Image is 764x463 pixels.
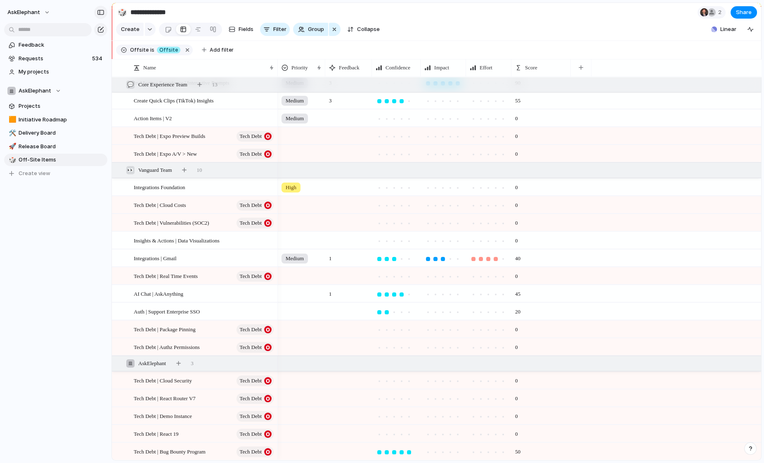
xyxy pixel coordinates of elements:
span: Group [308,25,324,33]
span: Add filter [210,46,234,54]
span: 55 [512,92,524,105]
span: 0 [512,372,521,385]
button: 🎲 [7,156,16,164]
span: Tech Debt | Cloud Security [134,375,192,385]
span: 40 [512,250,524,263]
span: Offsite [130,46,149,54]
button: 🎲 [116,6,129,19]
span: 50 [512,443,524,456]
div: 🎲 [9,155,14,165]
div: 🚀 [9,142,14,151]
a: Projects [4,100,107,112]
span: Offsite [159,46,178,54]
button: Tech Debt [237,324,274,335]
span: Tech Debt [239,199,262,211]
div: 🟧Initiative Roadmap [4,114,107,126]
span: Tech Debt | Expo A/V > New [134,149,197,158]
span: Initiative Roadmap [19,116,104,124]
a: 🛠️Delivery Board [4,127,107,139]
span: Tech Debt [239,271,262,282]
button: AskElephant [4,6,54,19]
span: Tech Debt [239,428,262,440]
button: Tech Debt [237,393,274,404]
span: Impact [434,64,449,72]
button: Filter [260,23,290,36]
span: Tech Debt | Package Pinning [134,324,196,334]
span: Tech Debt | Expo Preview Builds [134,131,205,140]
span: Name [143,64,156,72]
span: 3 [191,359,194,368]
button: Tech Debt [237,271,274,282]
span: Vanguard Team [138,166,172,174]
span: Effort [480,64,492,72]
span: 534 [92,55,104,63]
button: Offsite [155,45,182,55]
button: Group [293,23,328,36]
span: Integrations | Gmail [134,253,177,263]
span: Core Experience Team [138,81,187,89]
span: Tech Debt [239,446,262,458]
span: Tech Debt [239,217,262,229]
span: Tech Debt [239,393,262,404]
span: Tech Debt | React Router V7 [134,393,196,403]
span: Tech Debt [239,342,262,353]
span: Tech Debt [239,411,262,422]
button: 🛠️ [7,129,16,137]
span: AskElephant [7,8,40,17]
a: 🚀Release Board [4,140,107,153]
span: 45 [512,285,524,298]
span: Auth | Support Enterprise SSO [134,306,200,316]
div: 🎲 [118,7,127,18]
span: Tech Debt | React 19 [134,429,179,438]
span: Feedback [339,64,360,72]
span: My projects [19,68,104,76]
button: Tech Debt [237,149,274,159]
span: Medium [286,254,304,263]
button: Collapse [344,23,383,36]
span: Delivery Board [19,129,104,137]
span: Tech Debt | Demo Instance [134,411,192,420]
span: 20 [512,303,524,316]
button: Create [116,23,144,36]
span: Score [525,64,537,72]
span: Tech Debt [239,148,262,160]
div: 🛠️ [9,128,14,138]
span: Confidence [386,64,410,72]
span: 0 [512,110,521,123]
span: Integrations Foundation [134,182,185,192]
span: 0 [512,145,521,158]
div: 🎲Off-Site Items [4,154,107,166]
button: Tech Debt [237,446,274,457]
div: 🟧 [9,115,14,124]
span: Linear [720,25,736,33]
span: 1 [326,250,335,263]
span: Fields [239,25,253,33]
span: Priority [291,64,308,72]
a: Feedback [4,39,107,51]
span: 0 [512,339,521,351]
div: 💬 [126,81,135,89]
button: 🚀 [7,142,16,151]
span: Collapse [357,25,380,33]
span: Release Board [19,142,104,151]
button: Tech Debt [237,200,274,211]
span: 0 [512,321,521,334]
span: 10 [197,166,202,174]
span: 13 [212,81,218,89]
span: Tech Debt [239,324,262,335]
span: Off-Site Items [19,156,104,164]
button: Tech Debt [237,131,274,142]
span: Tech Debt [239,375,262,387]
span: Feedback [19,41,104,49]
span: Create [121,25,140,33]
span: Tech Debt | Authz Permissions [134,342,200,351]
span: 2 [718,8,724,17]
span: is [150,46,154,54]
span: AI Chat | AskAnything [134,289,183,298]
button: Create view [4,167,107,180]
span: Insights & Actions | Data Visualizations [134,235,220,245]
span: Action Items | V2 [134,113,172,123]
button: Linear [708,23,740,36]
